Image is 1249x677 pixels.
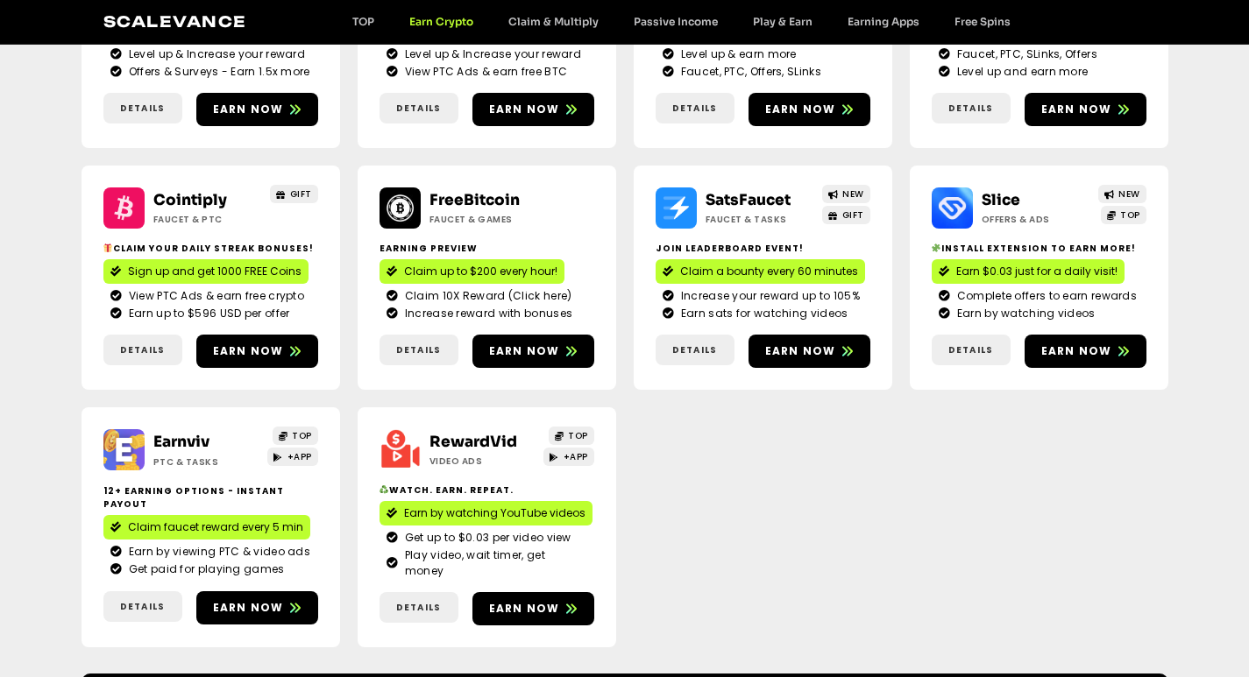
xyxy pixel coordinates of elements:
span: Details [396,601,441,614]
span: Details [948,343,993,356]
span: Level up and earn more [953,64,1089,80]
a: Details [932,335,1011,365]
a: GIFT [270,185,318,203]
a: Earn $0.03 just for a daily visit! [932,259,1125,284]
span: Earn now [213,600,284,616]
a: Passive Income [616,15,735,28]
a: SatsFaucet [706,191,791,209]
a: Claim 10X Reward (Click here) [387,288,587,304]
span: Faucet, PTC, SLinks, Offers [953,46,1097,62]
span: Earn now [489,601,560,617]
a: Scalevance [103,12,247,31]
a: TOP [1101,206,1146,224]
span: Get up to $0.03 per video view [401,530,571,546]
a: TOP [273,427,318,445]
span: Details [396,343,441,356]
span: Earn $0.03 just for a daily visit! [956,264,1118,279]
span: Details [672,102,717,115]
span: Claim 10X Reward (Click here) [401,288,572,304]
a: Earn now [196,591,318,624]
span: Details [396,102,441,115]
a: Earn now [472,93,594,126]
span: Details [672,343,717,356]
a: TOP [549,427,594,445]
a: Slice [982,191,1020,209]
a: Cointiply [153,191,227,209]
h2: PTC & Tasks [153,455,263,469]
a: Details [103,93,182,123]
a: Earn Crypto [392,15,491,28]
h2: Join Leaderboard event! [656,242,870,255]
span: Details [120,343,165,356]
span: View PTC Ads & earn free BTC [401,64,567,80]
a: Claim & Multiply [491,15,616,28]
span: Earn now [765,102,836,117]
span: Earn by watching YouTube videos [404,505,585,521]
a: RewardVid [429,433,517,451]
span: Earn by watching videos [953,306,1096,321]
span: Details [948,102,993,115]
img: 🧩 [932,243,940,252]
a: Earn now [196,93,318,126]
a: Details [380,93,458,123]
a: +APP [267,448,318,466]
img: 🎁 [103,243,112,252]
span: Increase reward with bonuses [401,306,572,321]
a: Claim a bounty every 60 minutes [656,259,865,284]
span: Claim up to $200 every hour! [404,264,557,279]
a: Details [103,335,182,365]
span: Level up & Increase your reward [124,46,305,62]
span: Faucet, PTC, Offers, SLinks [677,64,821,80]
span: Earn now [489,102,560,117]
a: TOP [335,15,392,28]
span: Earn now [213,343,284,359]
span: Details [120,102,165,115]
a: Earn now [472,592,594,625]
a: Free Spins [937,15,1028,28]
span: Details [120,600,165,613]
a: Details [656,335,734,365]
a: FreeBitcoin [429,191,520,209]
span: +APP [287,450,312,463]
a: Details [380,592,458,623]
a: Details [103,591,182,622]
a: Play & Earn [735,15,830,28]
h2: Watch. Earn. Repeat. [380,483,594,497]
h2: Faucet & Games [429,213,539,226]
h2: Install extension to earn more! [932,242,1146,255]
a: Details [380,335,458,365]
a: Earn now [749,93,870,126]
span: Earn by viewing PTC & video ads [124,544,310,560]
span: Level up & Increase your reward [401,46,581,62]
span: Earn up to $596 USD per offer [124,306,290,321]
a: Earn now [749,335,870,368]
h2: Faucet & Tasks [706,213,815,226]
a: NEW [1098,185,1146,203]
h2: Offers & Ads [982,213,1091,226]
a: Earn now [1025,93,1146,126]
a: Earn now [472,335,594,368]
h2: Faucet & PTC [153,213,263,226]
span: Earn now [213,102,284,117]
span: TOP [1120,208,1140,222]
span: NEW [842,187,864,201]
span: Play video, wait timer, get money [401,547,587,579]
span: Offers & Surveys - Earn 1.5x more [124,64,310,80]
span: Claim faucet reward every 5 min [128,519,303,535]
img: ♻️ [380,485,388,494]
span: View PTC Ads & earn free crypto [124,288,304,304]
a: Earnviv [153,433,209,451]
span: Level up & earn more [677,46,797,62]
span: TOP [292,429,312,442]
span: Earn now [1041,102,1112,117]
h2: 12+ Earning options - instant payout [103,484,318,511]
a: Earn by watching YouTube videos [380,501,593,525]
a: GIFT [822,206,870,224]
a: Sign up and get 1000 FREE Coins [103,259,309,284]
span: GIFT [842,208,864,222]
span: Earn now [1041,343,1112,359]
h2: Claim your daily streak bonuses! [103,242,318,255]
span: Earn now [765,343,836,359]
span: Claim a bounty every 60 minutes [680,264,858,279]
a: Claim faucet reward every 5 min [103,515,310,539]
